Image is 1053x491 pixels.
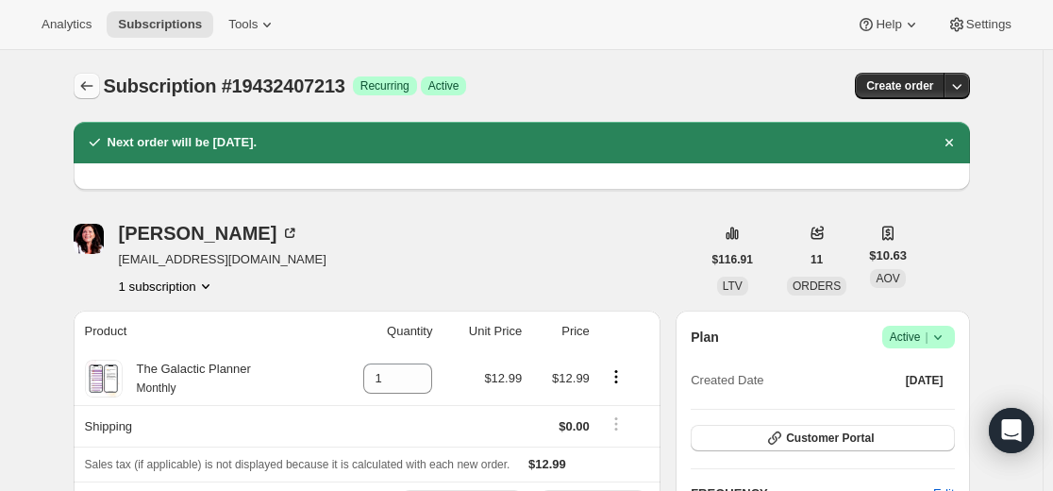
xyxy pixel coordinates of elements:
th: Product [74,311,327,352]
span: Sales tax (if applicable) is not displayed because it is calculated with each new order. [85,458,510,471]
button: Customer Portal [691,425,954,451]
span: [DATE] [906,373,944,388]
button: Subscriptions [107,11,213,38]
span: ORDERS [793,279,841,293]
span: 11 [811,252,823,267]
span: | [925,330,928,345]
button: Tools [217,11,288,38]
button: Shipping actions [601,414,631,434]
span: $10.63 [869,246,907,265]
span: Analytics [42,17,92,32]
button: Create order [855,73,944,99]
span: Tools [228,17,258,32]
h2: Next order will be [DATE]. [108,133,258,152]
button: Product actions [119,277,215,296]
span: Active [428,78,460,93]
small: Monthly [137,381,176,395]
span: LTV [723,279,743,293]
span: AOV [876,272,899,285]
span: $12.99 [528,457,566,471]
button: Help [845,11,931,38]
span: Customer Portal [786,431,874,446]
button: Dismiss notification [936,129,962,156]
span: $12.99 [484,371,522,385]
span: null Reece [74,224,104,254]
th: Quantity [327,311,439,352]
span: Create order [866,78,933,93]
button: Settings [936,11,1023,38]
span: $116.91 [712,252,753,267]
th: Shipping [74,405,327,447]
span: Help [876,17,901,32]
span: Active [890,328,947,347]
button: 11 [799,246,834,273]
th: Price [527,311,595,352]
span: $12.99 [552,371,590,385]
span: Created Date [691,371,763,390]
button: Analytics [30,11,103,38]
button: $116.91 [701,246,764,273]
span: Subscriptions [118,17,202,32]
button: [DATE] [894,367,955,394]
button: Subscriptions [74,73,100,99]
div: [PERSON_NAME] [119,224,300,243]
span: Recurring [360,78,409,93]
h2: Plan [691,328,719,347]
th: Unit Price [438,311,527,352]
span: $0.00 [559,419,590,433]
span: Subscription #19432407213 [104,76,345,96]
div: Open Intercom Messenger [989,408,1034,453]
span: Settings [966,17,1011,32]
button: Product actions [601,366,631,387]
img: product img [87,360,120,398]
div: The Galactic Planner [123,360,251,398]
span: [EMAIL_ADDRESS][DOMAIN_NAME] [119,250,326,269]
